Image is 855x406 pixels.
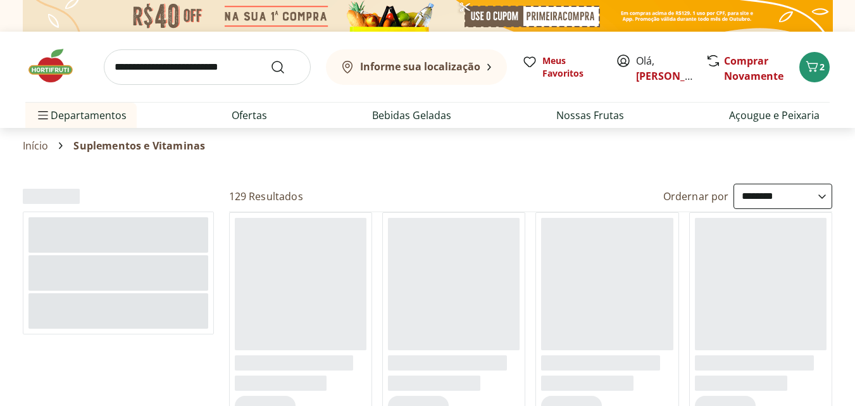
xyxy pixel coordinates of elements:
a: Meus Favoritos [522,54,601,80]
h2: 129 Resultados [229,189,303,203]
span: Olá, [636,53,692,84]
a: Comprar Novamente [724,54,783,83]
span: Departamentos [35,100,127,130]
button: Carrinho [799,52,830,82]
label: Ordernar por [663,189,729,203]
a: Ofertas [232,108,267,123]
button: Informe sua localização [326,49,507,85]
span: Meus Favoritos [542,54,601,80]
a: [PERSON_NAME] [636,69,718,83]
b: Informe sua localização [360,60,480,73]
button: Submit Search [270,60,301,75]
a: Nossas Frutas [556,108,624,123]
a: Bebidas Geladas [372,108,451,123]
span: Suplementos e Vitaminas [73,140,205,151]
img: Hortifruti [25,47,89,85]
button: Menu [35,100,51,130]
input: search [104,49,311,85]
span: 2 [820,61,825,73]
a: Açougue e Peixaria [729,108,820,123]
a: Início [23,140,49,151]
